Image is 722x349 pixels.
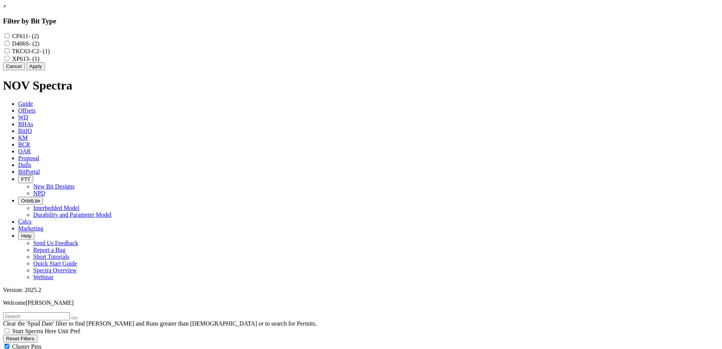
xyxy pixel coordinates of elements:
[3,320,317,327] span: Clear the 'Spud Date' filter to find [PERSON_NAME] and Runs greater than [DEMOGRAPHIC_DATA] or to...
[18,107,35,114] span: Offsets
[33,260,77,267] a: Quick Start Guide
[3,3,6,9] a: ×
[18,148,31,154] span: OAR
[18,168,40,175] span: BitPortal
[3,17,719,25] h3: Filter by Bit Type
[28,33,39,39] span: - (2)
[18,134,28,141] span: KM
[33,274,54,280] a: Webinar
[39,48,50,54] span: - (1)
[58,328,80,334] span: Unit Pref
[12,56,39,62] label: XP613
[3,62,25,70] button: Cancel
[18,121,33,127] span: BHAs
[3,312,70,320] input: Search
[18,100,33,107] span: Guide
[3,287,719,293] div: Version: 2025.2
[33,267,77,273] a: Spectra Overview
[33,205,79,211] a: Interbedded Model
[33,247,65,253] a: Report a Bug
[18,128,32,134] span: BitIQ
[18,141,30,148] span: BCR
[3,79,719,93] h1: NOV Spectra
[3,300,719,306] p: Welcome
[33,183,74,190] a: New Bit Designs
[29,40,39,47] span: - (2)
[12,328,56,334] span: Start Spectra Here
[18,225,43,232] span: Marketing
[12,33,39,39] label: CF611
[33,253,69,260] a: Short Tutorials
[18,218,32,225] span: Calcs
[26,62,45,70] button: Apply
[26,300,74,306] span: [PERSON_NAME]
[33,212,112,218] a: Durability and Parameter Model
[33,240,78,246] a: Send Us Feedback
[21,233,31,239] span: Help
[18,155,39,161] span: Proposal
[3,335,37,343] button: Reset Filters
[21,198,40,204] span: OrbitLite
[33,190,45,196] a: NPD
[12,48,50,54] label: TKC63-C2
[21,176,30,182] span: FTT
[18,162,31,168] span: Dulls
[29,56,39,62] span: - (1)
[12,40,39,47] label: D406S
[18,114,28,120] span: WD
